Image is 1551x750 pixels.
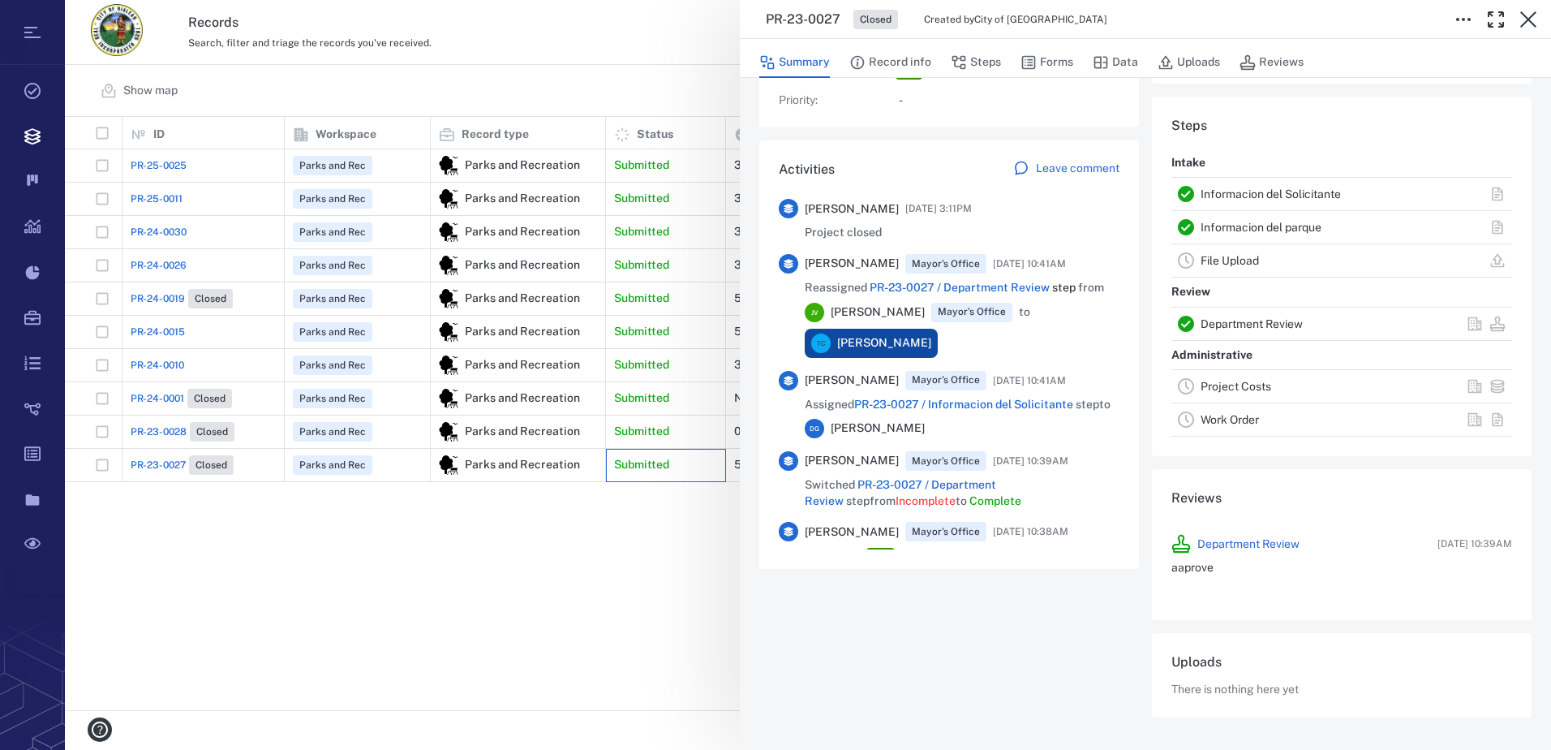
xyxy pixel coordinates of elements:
[870,281,1076,294] span: step
[805,225,882,241] span: Project closed
[1171,116,1512,136] h6: Steps
[909,525,983,539] span: Mayor's Office
[934,305,1009,319] span: Mayor's Office
[1013,160,1119,179] a: Leave comment
[905,199,972,218] span: [DATE] 3:11PM
[805,201,899,218] span: [PERSON_NAME]
[805,550,860,566] span: Added tag
[1158,47,1220,78] button: Uploads
[805,373,899,389] span: [PERSON_NAME]
[1201,187,1341,200] a: Informacion del Solicitante
[1171,489,1512,508] h6: Reviews
[901,550,952,566] span: to Record
[1240,47,1304,78] button: Reviews
[766,10,840,29] h3: PR-23-0027
[870,281,1050,294] a: PR-23-0027 / Department Review
[854,398,1073,411] a: PR-23-0027 / Informacion del Solicitante
[805,419,824,438] div: D G
[1093,47,1138,78] button: Data
[805,280,1104,296] span: Reassigned from
[993,371,1066,390] span: [DATE] 10:41AM
[759,47,830,78] button: Summary
[1152,469,1532,633] div: ReviewsDepartment Review[DATE] 10:39AMaaprove
[993,254,1066,274] span: [DATE] 10:41AM
[849,47,931,78] button: Record info
[870,550,892,566] div: test
[1201,317,1303,330] a: Department Review
[805,303,824,322] div: J V
[1171,560,1512,576] p: aaprove
[909,257,983,271] span: Mayor's Office
[1158,521,1525,601] div: Department Review[DATE] 10:39AMaaprove
[1171,341,1252,370] p: Administrative
[909,455,983,468] span: Mayor's Office
[1036,161,1119,177] p: Leave comment
[805,477,1119,509] span: Switched step from to
[951,47,1001,78] button: Steps
[1201,380,1271,393] a: Project Costs
[993,451,1068,471] span: [DATE] 10:39AM
[779,160,835,179] h6: Activities
[924,12,1107,27] div: Created by City of [GEOGRAPHIC_DATA]
[759,140,1139,582] div: ActivitiesLeave comment[PERSON_NAME][DATE] 3:11PMProject closed[PERSON_NAME]Mayor's Office[DATE] ...
[805,453,899,469] span: [PERSON_NAME]
[896,494,956,507] span: Incomplete
[779,93,876,109] p: Priority :
[1512,3,1545,36] button: Close
[1480,3,1512,36] button: Toggle Fullscreen
[1171,149,1205,178] p: Intake
[1152,633,1532,731] div: UploadsThere is nothing here yet
[837,335,931,351] span: [PERSON_NAME]
[857,13,895,27] span: Closed
[1171,278,1210,307] p: Review
[1201,221,1321,234] a: Informacion del parque
[805,397,1111,413] span: Assigned step to
[1019,304,1030,321] span: to
[909,373,983,387] span: Mayor's Office
[37,11,70,26] span: Help
[805,256,899,272] span: [PERSON_NAME]
[1447,3,1480,36] button: Toggle to Edit Boxes
[1197,537,1300,553] a: Department Review
[1437,537,1512,551] span: [DATE] 10:39AM
[805,478,996,507] a: PR-23-0027 / Department Review
[1201,413,1259,426] a: Work Order
[1020,47,1073,78] button: Forms
[899,93,1119,109] p: -
[811,334,831,353] div: T C
[1171,682,1299,698] p: There is nothing here yet
[1201,254,1259,267] a: File Upload
[1171,653,1222,672] h6: Uploads
[831,420,925,437] span: [PERSON_NAME]
[805,524,899,541] span: [PERSON_NAME]
[993,522,1068,541] span: [DATE] 10:38AM
[969,494,1021,507] span: Complete
[831,304,925,321] span: [PERSON_NAME]
[1152,97,1532,470] div: StepsIntakeInformacion del SolicitanteInformacion del parqueFile UploadReviewDepartment ReviewAdm...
